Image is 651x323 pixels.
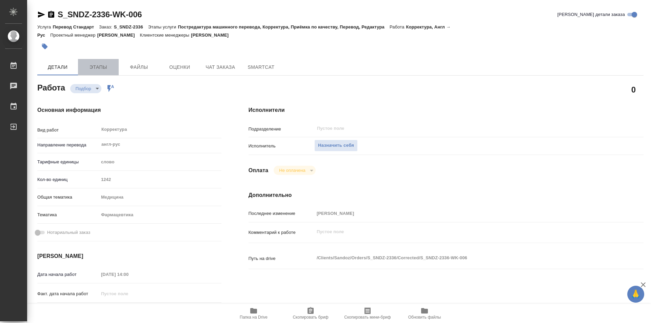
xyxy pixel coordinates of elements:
[74,86,93,92] button: Подбор
[37,81,65,93] h2: Работа
[37,176,99,183] p: Кол-во единиц
[97,33,140,38] p: [PERSON_NAME]
[240,315,268,320] span: Папка на Drive
[37,290,99,297] p: Факт. дата начала работ
[178,24,390,29] p: Постредактура машинного перевода, Корректура, Приёмка по качеству, Перевод, Редактура
[204,63,237,72] span: Чат заказа
[249,106,644,114] h4: Исполнители
[53,24,99,29] p: Перевод Стандарт
[70,84,101,93] div: Подбор
[249,126,314,133] p: Подразделение
[114,24,148,29] p: S_SNDZ-2336
[344,315,391,320] span: Скопировать мини-бриф
[123,63,155,72] span: Файлы
[274,166,315,175] div: Подбор
[37,39,52,54] button: Добавить тэг
[277,167,307,173] button: Не оплачена
[47,229,90,236] span: Нотариальный заказ
[408,315,441,320] span: Обновить файлы
[249,210,314,217] p: Последнее изменение
[163,63,196,72] span: Оценки
[314,140,358,152] button: Назначить себя
[631,84,636,95] h2: 0
[318,142,354,149] span: Назначить себя
[396,304,453,323] button: Обновить файлы
[99,289,158,299] input: Пустое поле
[37,252,221,260] h4: [PERSON_NAME]
[627,286,644,303] button: 🙏
[99,156,221,168] div: слово
[249,229,314,236] p: Комментарий к работе
[191,33,234,38] p: [PERSON_NAME]
[99,175,221,184] input: Пустое поле
[37,106,221,114] h4: Основная информация
[630,287,642,301] span: 🙏
[339,304,396,323] button: Скопировать мини-бриф
[390,24,406,29] p: Работа
[314,252,611,264] textarea: /Clients/Sandoz/Orders/S_SNDZ-2336/Corrected/S_SNDZ-2336-WK-006
[249,166,269,175] h4: Оплата
[50,33,97,38] p: Проектный менеджер
[99,24,114,29] p: Заказ:
[82,63,115,72] span: Этапы
[37,211,99,218] p: Тематика
[37,159,99,165] p: Тарифные единицы
[37,24,53,29] p: Услуга
[37,142,99,148] p: Направление перевода
[293,315,328,320] span: Скопировать бриф
[282,304,339,323] button: Скопировать бриф
[41,63,74,72] span: Детали
[37,194,99,201] p: Общая тематика
[316,124,595,133] input: Пустое поле
[557,11,625,18] span: [PERSON_NAME] детали заказа
[245,63,277,72] span: SmartCat
[58,10,142,19] a: S_SNDZ-2336-WK-006
[249,143,314,149] p: Исполнитель
[99,209,221,221] div: Фармацевтика
[140,33,191,38] p: Клиентские менеджеры
[314,208,611,218] input: Пустое поле
[37,11,45,19] button: Скопировать ссылку для ЯМессенджера
[249,255,314,262] p: Путь на drive
[249,191,644,199] h4: Дополнительно
[37,271,99,278] p: Дата начала работ
[47,11,55,19] button: Скопировать ссылку
[37,127,99,134] p: Вид работ
[99,191,221,203] div: Медицина
[148,24,178,29] p: Этапы услуги
[225,304,282,323] button: Папка на Drive
[99,269,158,279] input: Пустое поле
